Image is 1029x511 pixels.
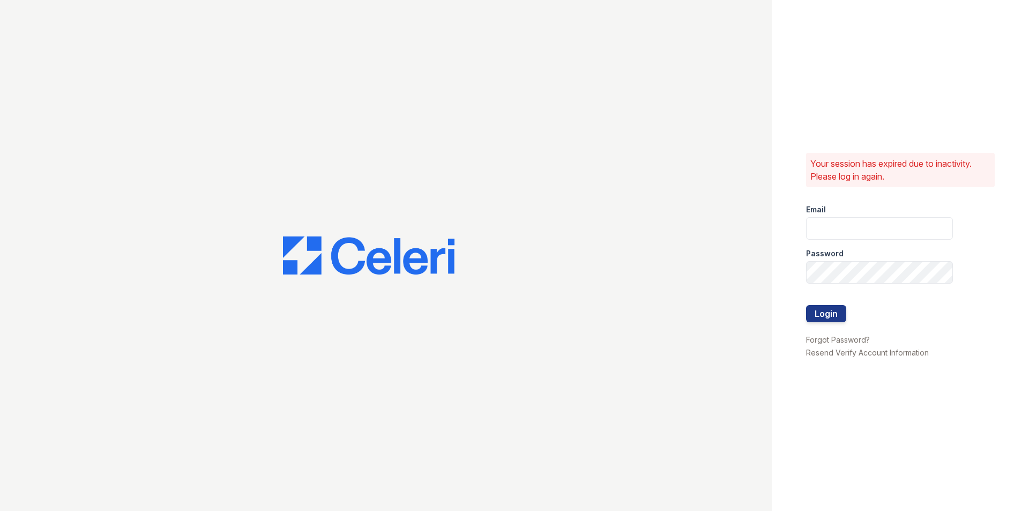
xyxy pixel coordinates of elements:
[806,204,826,215] label: Email
[283,236,454,275] img: CE_Logo_Blue-a8612792a0a2168367f1c8372b55b34899dd931a85d93a1a3d3e32e68fde9ad4.png
[806,335,870,344] a: Forgot Password?
[806,348,929,357] a: Resend Verify Account Information
[810,157,990,183] p: Your session has expired due to inactivity. Please log in again.
[806,248,844,259] label: Password
[806,305,846,322] button: Login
